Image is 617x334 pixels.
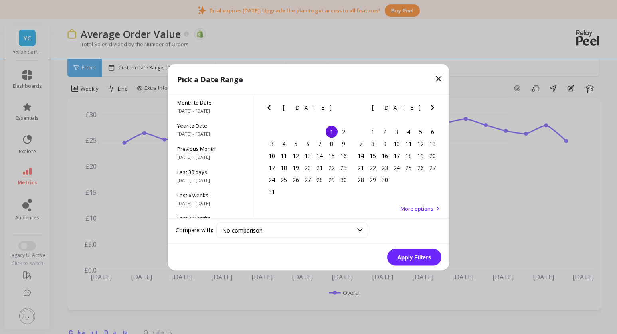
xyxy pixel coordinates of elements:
span: [DATE] - [DATE] [177,154,245,160]
div: Choose Tuesday, September 2nd, 2025 [379,126,391,138]
div: Choose Sunday, August 10th, 2025 [266,150,278,162]
div: Choose Friday, August 29th, 2025 [326,174,338,186]
div: Choose Sunday, September 28th, 2025 [355,174,367,186]
div: Choose Friday, August 22nd, 2025 [326,162,338,174]
div: month 2025-08 [266,126,350,198]
div: Choose Friday, August 1st, 2025 [326,126,338,138]
span: [DATE] [283,104,333,111]
div: Choose Thursday, August 21st, 2025 [314,162,326,174]
div: Choose Thursday, September 4th, 2025 [403,126,415,138]
div: Choose Sunday, September 14th, 2025 [355,150,367,162]
div: Choose Friday, September 5th, 2025 [415,126,427,138]
div: Choose Saturday, August 16th, 2025 [338,150,350,162]
div: Choose Monday, September 1st, 2025 [367,126,379,138]
div: Choose Monday, August 11th, 2025 [278,150,290,162]
div: Choose Saturday, August 2nd, 2025 [338,126,350,138]
div: Choose Thursday, August 28th, 2025 [314,174,326,186]
div: Choose Friday, September 12th, 2025 [415,138,427,150]
div: Choose Wednesday, September 3rd, 2025 [391,126,403,138]
span: [DATE] - [DATE] [177,107,245,114]
div: Choose Sunday, August 24th, 2025 [266,174,278,186]
div: Choose Saturday, September 6th, 2025 [427,126,439,138]
div: Choose Wednesday, August 20th, 2025 [302,162,314,174]
div: Choose Monday, September 15th, 2025 [367,150,379,162]
div: Choose Monday, September 29th, 2025 [367,174,379,186]
div: Choose Tuesday, August 12th, 2025 [290,150,302,162]
button: Previous Month [353,103,366,115]
span: [DATE] [372,104,422,111]
div: Choose Thursday, August 14th, 2025 [314,150,326,162]
p: Pick a Date Range [177,73,243,85]
div: Choose Tuesday, September 9th, 2025 [379,138,391,150]
div: Choose Wednesday, August 6th, 2025 [302,138,314,150]
div: Choose Thursday, September 25th, 2025 [403,162,415,174]
div: Choose Monday, September 8th, 2025 [367,138,379,150]
span: [DATE] - [DATE] [177,130,245,137]
div: Choose Friday, August 15th, 2025 [326,150,338,162]
span: [DATE] - [DATE] [177,177,245,183]
div: Choose Tuesday, September 16th, 2025 [379,150,391,162]
span: [DATE] - [DATE] [177,200,245,206]
div: Choose Saturday, August 30th, 2025 [338,174,350,186]
div: Choose Wednesday, September 17th, 2025 [391,150,403,162]
div: Choose Tuesday, August 19th, 2025 [290,162,302,174]
span: More options [401,205,433,212]
div: Choose Monday, August 4th, 2025 [278,138,290,150]
button: Previous Month [264,103,277,115]
button: Next Month [339,103,352,115]
div: Choose Saturday, September 20th, 2025 [427,150,439,162]
div: Choose Wednesday, September 24th, 2025 [391,162,403,174]
div: Choose Tuesday, August 5th, 2025 [290,138,302,150]
div: Choose Saturday, August 9th, 2025 [338,138,350,150]
div: Choose Thursday, September 18th, 2025 [403,150,415,162]
div: month 2025-09 [355,126,439,186]
div: Choose Wednesday, August 13th, 2025 [302,150,314,162]
label: Compare with: [176,226,213,234]
div: Choose Sunday, September 21st, 2025 [355,162,367,174]
div: Choose Saturday, September 13th, 2025 [427,138,439,150]
div: Choose Saturday, August 23rd, 2025 [338,162,350,174]
span: Last 6 weeks [177,191,245,198]
div: Choose Tuesday, August 26th, 2025 [290,174,302,186]
div: Choose Monday, August 25th, 2025 [278,174,290,186]
span: No comparison [222,226,263,234]
div: Choose Tuesday, September 23rd, 2025 [379,162,391,174]
button: Apply Filters [387,249,441,265]
div: Choose Friday, September 19th, 2025 [415,150,427,162]
div: Choose Wednesday, August 27th, 2025 [302,174,314,186]
div: Choose Monday, September 22nd, 2025 [367,162,379,174]
div: Choose Tuesday, September 30th, 2025 [379,174,391,186]
div: Choose Sunday, August 17th, 2025 [266,162,278,174]
div: Choose Thursday, August 7th, 2025 [314,138,326,150]
div: Choose Wednesday, September 10th, 2025 [391,138,403,150]
span: Last 30 days [177,168,245,175]
span: Month to Date [177,99,245,106]
div: Choose Sunday, August 3rd, 2025 [266,138,278,150]
span: Previous Month [177,145,245,152]
span: Year to Date [177,122,245,129]
div: Choose Sunday, September 7th, 2025 [355,138,367,150]
div: Choose Friday, September 26th, 2025 [415,162,427,174]
div: Choose Thursday, September 11th, 2025 [403,138,415,150]
div: Choose Saturday, September 27th, 2025 [427,162,439,174]
span: Last 3 Months [177,214,245,221]
button: Next Month [428,103,441,115]
div: Choose Sunday, August 31st, 2025 [266,186,278,198]
div: Choose Monday, August 18th, 2025 [278,162,290,174]
div: Choose Friday, August 8th, 2025 [326,138,338,150]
